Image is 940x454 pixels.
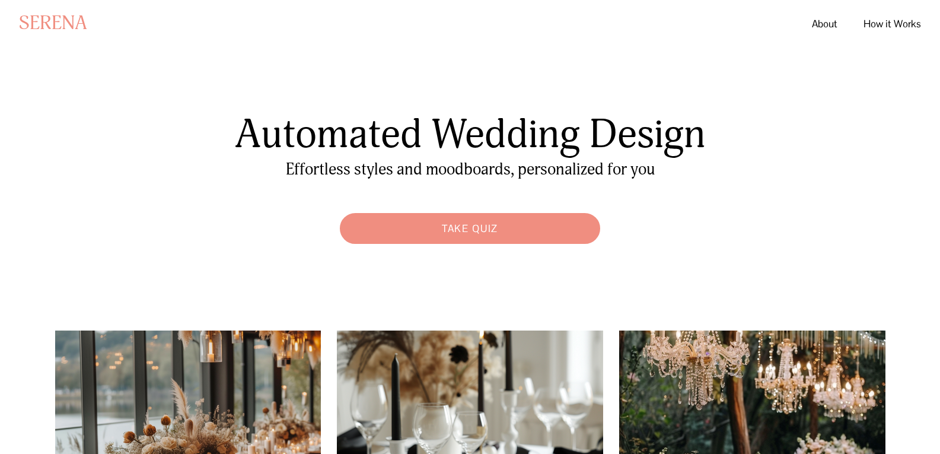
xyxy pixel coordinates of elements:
[286,160,655,179] span: Effortless styles and moodboards, personalized for you
[19,11,87,35] a: SERENA
[235,110,706,159] span: Automated Wedding Design
[863,13,921,34] a: How it Works
[334,207,606,249] a: Take Quiz
[812,13,837,34] a: About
